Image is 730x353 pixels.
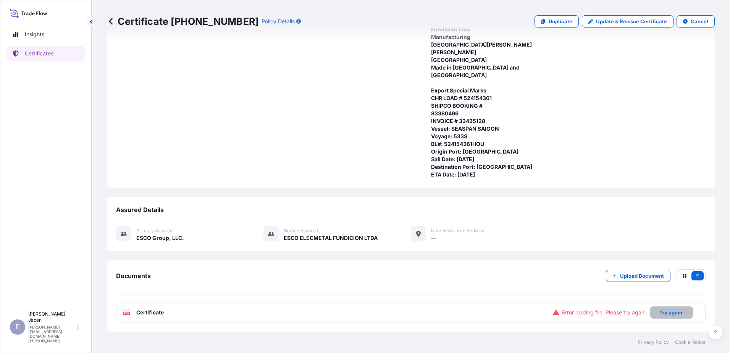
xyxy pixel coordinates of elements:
[677,15,715,28] button: Cancel
[6,27,85,42] a: Insights
[596,18,667,25] p: Update & Reissue Certificate
[25,31,44,38] p: Insights
[284,228,318,234] span: Named Assured
[6,46,85,61] a: Certificates
[16,323,20,331] span: E
[28,325,76,343] p: [PERSON_NAME][EMAIL_ADDRESS][DOMAIN_NAME][PERSON_NAME]
[124,312,129,315] text: PDF
[262,18,295,25] p: Policy Details
[136,234,184,242] span: ESCO Group, LLC.
[431,228,484,234] span: Named Assured Address
[136,228,173,234] span: Primary assured
[620,272,664,280] p: Upload Document
[659,309,684,316] p: Try again.
[691,18,708,25] p: Cancel
[116,272,151,280] span: Documents
[28,311,76,323] p: [PERSON_NAME] Jacen
[535,15,579,28] a: Duplicate
[606,270,670,282] button: Upload Document
[116,206,164,214] span: Assured Details
[136,309,164,316] span: Certificate
[638,339,669,345] a: Privacy Policy
[562,309,647,316] span: Error loading file. Please try again.
[107,15,258,28] p: Certificate [PHONE_NUMBER]
[284,234,378,242] span: ESCO ELECMETAL FUNDICION LTDA
[431,234,436,242] span: —
[25,50,53,57] p: Certificates
[549,18,572,25] p: Duplicate
[675,339,706,345] a: Cookie Notice
[582,15,673,28] a: Update & Reissue Certificate
[650,306,693,319] button: Try again.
